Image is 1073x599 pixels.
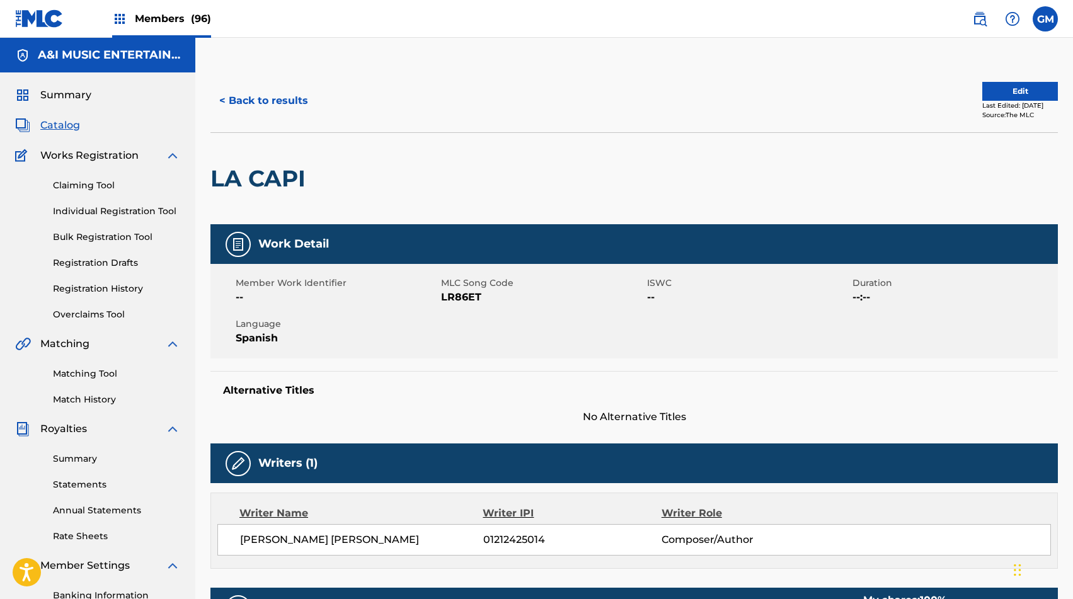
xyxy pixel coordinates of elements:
span: MLC Song Code [441,277,643,290]
a: Statements [53,478,180,491]
iframe: Resource Center [1038,397,1073,499]
span: Member Settings [40,558,130,573]
h5: A&I MUSIC ENTERTAINMENT, INC [38,48,180,62]
button: < Back to results [210,85,317,117]
span: ISWC [647,277,849,290]
a: Rate Sheets [53,530,180,543]
span: -- [236,290,438,305]
a: Matching Tool [53,367,180,380]
img: Catalog [15,118,30,133]
div: Writer Role [662,506,824,521]
span: -- [647,290,849,305]
span: No Alternative Titles [210,409,1058,425]
div: User Menu [1033,6,1058,31]
div: Writer Name [239,506,483,521]
a: Annual Statements [53,504,180,517]
span: (96) [191,13,211,25]
iframe: Chat Widget [1010,539,1073,599]
img: Matching [15,336,31,351]
img: Accounts [15,48,30,63]
span: Catalog [40,118,80,133]
img: MLC Logo [15,9,64,28]
img: help [1005,11,1020,26]
a: Bulk Registration Tool [53,231,180,244]
img: Works Registration [15,148,32,163]
span: Duration [852,277,1055,290]
div: Help [1000,6,1025,31]
div: Source: The MLC [982,110,1058,120]
h2: LA CAPI [210,164,312,193]
div: Widget de chat [1010,539,1073,599]
button: Edit [982,82,1058,101]
img: expand [165,558,180,573]
span: Matching [40,336,89,351]
div: Last Edited: [DATE] [982,101,1058,110]
div: Writer IPI [483,506,661,521]
a: SummarySummary [15,88,91,103]
a: Individual Registration Tool [53,205,180,218]
img: Writers [231,456,246,471]
img: Top Rightsholders [112,11,127,26]
span: 01212425014 [483,532,662,547]
span: Spanish [236,331,438,346]
img: Member Settings [15,558,30,573]
a: Claiming Tool [53,179,180,192]
h5: Work Detail [258,237,329,251]
img: expand [165,421,180,436]
span: Members [135,11,211,26]
span: --:-- [852,290,1055,305]
span: [PERSON_NAME] [PERSON_NAME] [240,532,483,547]
img: Royalties [15,421,30,436]
a: Summary [53,452,180,465]
a: Public Search [967,6,992,31]
img: search [972,11,987,26]
span: Composer/Author [662,532,823,547]
img: expand [165,336,180,351]
span: Summary [40,88,91,103]
img: Summary [15,88,30,103]
span: Member Work Identifier [236,277,438,290]
h5: Writers (1) [258,456,318,471]
a: Registration History [53,282,180,295]
a: CatalogCatalog [15,118,80,133]
img: expand [165,148,180,163]
img: Work Detail [231,237,246,252]
span: Works Registration [40,148,139,163]
a: Match History [53,393,180,406]
a: Registration Drafts [53,256,180,270]
span: Royalties [40,421,87,436]
div: Arrastrar [1014,551,1021,589]
a: Overclaims Tool [53,308,180,321]
span: LR86ET [441,290,643,305]
span: Language [236,317,438,331]
h5: Alternative Titles [223,384,1045,397]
